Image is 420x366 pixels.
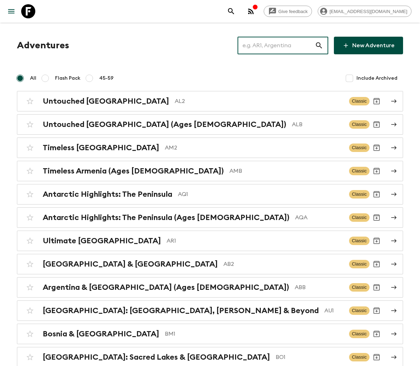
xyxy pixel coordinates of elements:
button: Archive [370,257,384,271]
button: Archive [370,280,384,294]
p: ALB [292,120,343,129]
span: Classic [349,120,370,129]
a: Timeless Armenia (Ages [DEMOGRAPHIC_DATA])AMBClassicArchive [17,161,403,181]
span: Include Archived [356,75,397,82]
span: 45-59 [99,75,114,82]
h2: Ultimate [GEOGRAPHIC_DATA] [43,236,161,245]
span: Classic [349,167,370,175]
span: Classic [349,144,370,152]
span: Classic [349,190,370,199]
span: Classic [349,353,370,361]
button: Archive [370,211,384,225]
span: All [30,75,36,82]
a: [GEOGRAPHIC_DATA]: [GEOGRAPHIC_DATA], [PERSON_NAME] & BeyondAU1ClassicArchive [17,300,403,321]
a: Antarctic Highlights: The Peninsula (Ages [DEMOGRAPHIC_DATA])AQAClassicArchive [17,207,403,228]
p: AU1 [324,306,343,315]
a: Antarctic Highlights: The PeninsulaAQ1ClassicArchive [17,184,403,205]
span: Classic [349,237,370,245]
h2: [GEOGRAPHIC_DATA] & [GEOGRAPHIC_DATA] [43,260,218,269]
span: [EMAIL_ADDRESS][DOMAIN_NAME] [326,9,411,14]
input: e.g. AR1, Argentina [238,36,315,55]
button: Archive [370,117,384,132]
div: [EMAIL_ADDRESS][DOMAIN_NAME] [318,6,412,17]
a: Timeless [GEOGRAPHIC_DATA]AM2ClassicArchive [17,138,403,158]
p: BO1 [276,353,343,361]
button: Archive [370,164,384,178]
h2: Argentina & [GEOGRAPHIC_DATA] (Ages [DEMOGRAPHIC_DATA]) [43,283,289,292]
p: AL2 [175,97,343,105]
h1: Adventures [17,38,69,53]
h2: Antarctic Highlights: The Peninsula [43,190,172,199]
p: BM1 [165,330,343,338]
h2: [GEOGRAPHIC_DATA]: [GEOGRAPHIC_DATA], [PERSON_NAME] & Beyond [43,306,319,315]
p: AQ1 [178,190,343,199]
a: Ultimate [GEOGRAPHIC_DATA]AR1ClassicArchive [17,231,403,251]
span: Classic [349,213,370,222]
h2: Untouched [GEOGRAPHIC_DATA] (Ages [DEMOGRAPHIC_DATA]) [43,120,286,129]
a: [GEOGRAPHIC_DATA] & [GEOGRAPHIC_DATA]AB2ClassicArchive [17,254,403,274]
button: menu [4,4,18,18]
h2: Timeless [GEOGRAPHIC_DATA] [43,143,159,152]
a: Argentina & [GEOGRAPHIC_DATA] (Ages [DEMOGRAPHIC_DATA])ABBClassicArchive [17,277,403,298]
a: Untouched [GEOGRAPHIC_DATA] (Ages [DEMOGRAPHIC_DATA])ALBClassicArchive [17,114,403,135]
a: Bosnia & [GEOGRAPHIC_DATA]BM1ClassicArchive [17,324,403,344]
h2: Timeless Armenia (Ages [DEMOGRAPHIC_DATA]) [43,166,224,176]
p: AB2 [223,260,343,268]
button: Archive [370,94,384,108]
button: Archive [370,327,384,341]
span: Flash Pack [55,75,80,82]
h2: Antarctic Highlights: The Peninsula (Ages [DEMOGRAPHIC_DATA]) [43,213,289,222]
button: search adventures [224,4,238,18]
p: AM2 [165,144,343,152]
h2: Bosnia & [GEOGRAPHIC_DATA] [43,329,159,338]
span: Give feedback [275,9,312,14]
h2: Untouched [GEOGRAPHIC_DATA] [43,97,169,106]
span: Classic [349,283,370,292]
p: AMB [229,167,343,175]
button: Archive [370,234,384,248]
p: AQA [295,213,343,222]
button: Archive [370,350,384,364]
a: Give feedback [264,6,312,17]
a: New Adventure [334,37,403,54]
span: Classic [349,306,370,315]
span: Classic [349,97,370,105]
span: Classic [349,330,370,338]
a: Untouched [GEOGRAPHIC_DATA]AL2ClassicArchive [17,91,403,111]
p: ABB [295,283,343,292]
p: AR1 [167,237,343,245]
span: Classic [349,260,370,268]
h2: [GEOGRAPHIC_DATA]: Sacred Lakes & [GEOGRAPHIC_DATA] [43,353,270,362]
button: Archive [370,187,384,201]
button: Archive [370,304,384,318]
button: Archive [370,141,384,155]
